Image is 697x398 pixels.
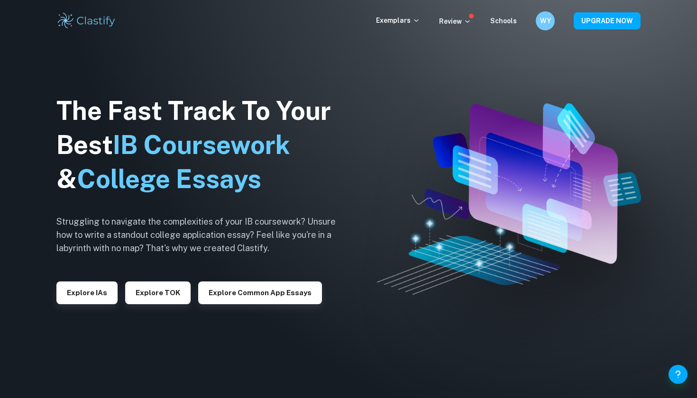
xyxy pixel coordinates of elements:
button: Explore IAs [56,281,118,304]
h6: Struggling to navigate the complexities of your IB coursework? Unsure how to write a standout col... [56,215,350,255]
img: Clastify logo [56,11,117,30]
button: Help and Feedback [669,365,688,384]
a: Schools [490,17,517,25]
h1: The Fast Track To Your Best & [56,94,350,196]
button: UPGRADE NOW [574,12,641,29]
p: Exemplars [376,15,420,26]
button: Explore Common App essays [198,281,322,304]
a: Explore Common App essays [198,288,322,297]
p: Review [439,16,471,27]
img: Clastify hero [377,103,642,294]
a: Explore TOK [125,288,191,297]
button: WY [536,11,555,30]
span: College Essays [77,164,261,194]
h6: WY [540,16,551,26]
button: Explore TOK [125,281,191,304]
span: IB Coursework [113,130,290,160]
a: Explore IAs [56,288,118,297]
